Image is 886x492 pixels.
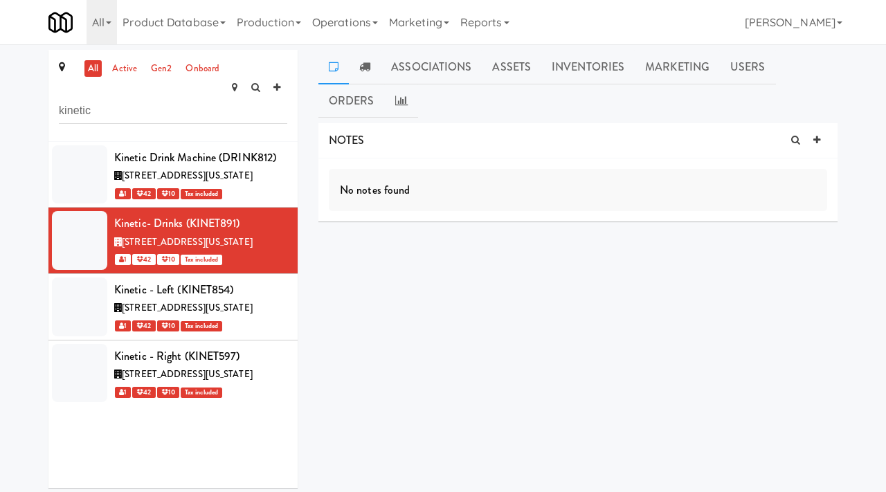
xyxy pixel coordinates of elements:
[181,388,222,398] span: Tax included
[157,387,179,398] span: 10
[122,367,253,381] span: [STREET_ADDRESS][US_STATE]
[181,189,222,199] span: Tax included
[114,213,287,234] div: Kinetic- Drinks (KINET891)
[109,60,141,78] a: active
[122,235,253,248] span: [STREET_ADDRESS][US_STATE]
[329,132,365,148] span: NOTES
[182,60,223,78] a: onboard
[59,98,287,124] input: Search site
[115,320,131,331] span: 1
[482,50,541,84] a: Assets
[181,321,222,331] span: Tax included
[157,254,179,265] span: 10
[114,280,287,300] div: Kinetic - Left (KINET854)
[48,10,73,35] img: Micromart
[381,50,482,84] a: Associations
[720,50,776,84] a: Users
[635,50,720,84] a: Marketing
[122,301,253,314] span: [STREET_ADDRESS][US_STATE]
[329,169,827,212] div: No notes found
[157,188,179,199] span: 10
[147,60,175,78] a: gen2
[181,255,222,265] span: Tax included
[132,320,155,331] span: 42
[114,346,287,367] div: Kinetic - Right (KINET597)
[541,50,635,84] a: Inventories
[122,169,253,182] span: [STREET_ADDRESS][US_STATE]
[132,387,155,398] span: 42
[318,84,385,118] a: Orders
[115,254,131,265] span: 1
[48,142,298,208] li: Kinetic Drink Machine (DRINK812)[STREET_ADDRESS][US_STATE] 1 42 10Tax included
[84,60,102,78] a: all
[132,254,155,265] span: 42
[48,208,298,274] li: Kinetic- Drinks (KINET891)[STREET_ADDRESS][US_STATE] 1 42 10Tax included
[114,147,287,168] div: Kinetic Drink Machine (DRINK812)
[157,320,179,331] span: 10
[48,340,298,406] li: Kinetic - Right (KINET597)[STREET_ADDRESS][US_STATE] 1 42 10Tax included
[132,188,155,199] span: 42
[115,188,131,199] span: 1
[48,274,298,340] li: Kinetic - Left (KINET854)[STREET_ADDRESS][US_STATE] 1 42 10Tax included
[115,387,131,398] span: 1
